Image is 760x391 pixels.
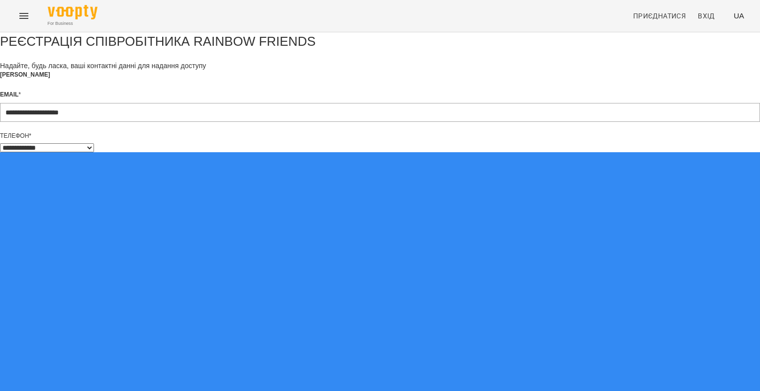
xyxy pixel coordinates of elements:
[698,10,715,22] span: Вхід
[48,20,97,27] span: For Business
[12,4,36,28] button: Menu
[629,7,690,25] a: Приєднатися
[694,7,726,25] a: Вхід
[633,10,686,22] span: Приєднатися
[48,5,97,19] img: Voopty Logo
[730,6,748,25] button: UA
[734,10,744,21] span: UA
